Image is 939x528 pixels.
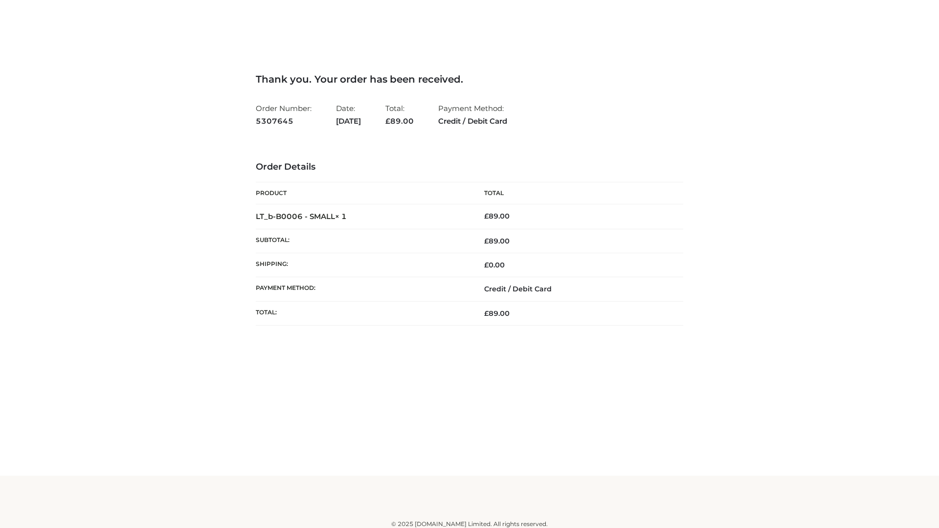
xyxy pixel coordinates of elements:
li: Payment Method: [438,100,507,130]
span: 89.00 [484,237,510,245]
h3: Thank you. Your order has been received. [256,73,683,85]
span: 89.00 [385,116,414,126]
strong: LT_b-B0006 - SMALL [256,212,347,221]
th: Payment method: [256,277,469,301]
th: Total: [256,301,469,325]
bdi: 0.00 [484,261,505,269]
li: Order Number: [256,100,312,130]
span: £ [484,237,489,245]
strong: 5307645 [256,115,312,128]
span: £ [484,212,489,220]
th: Total [469,182,683,204]
li: Date: [336,100,361,130]
th: Product [256,182,469,204]
strong: × 1 [335,212,347,221]
strong: Credit / Debit Card [438,115,507,128]
strong: [DATE] [336,115,361,128]
span: £ [385,116,390,126]
li: Total: [385,100,414,130]
th: Shipping: [256,253,469,277]
span: 89.00 [484,309,510,318]
h3: Order Details [256,162,683,173]
td: Credit / Debit Card [469,277,683,301]
span: £ [484,309,489,318]
bdi: 89.00 [484,212,510,220]
span: £ [484,261,489,269]
th: Subtotal: [256,229,469,253]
